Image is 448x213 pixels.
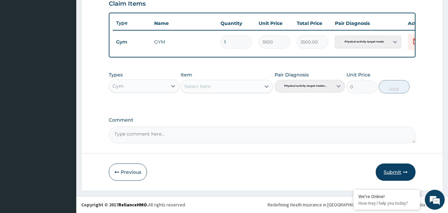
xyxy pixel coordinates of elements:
[109,117,416,123] label: Comment
[275,71,309,78] label: Pair Diagnosis
[332,17,405,30] th: Pair Diagnosis
[347,71,370,78] label: Unit Price
[113,17,151,29] th: Type
[358,200,415,206] p: How may I help you today?
[112,83,124,89] div: Gym
[109,72,123,78] label: Types
[184,83,211,90] div: Select Item
[34,37,111,46] div: Chat with us now
[118,202,147,208] a: RelianceHMO
[109,0,146,8] h3: Claim Items
[181,71,192,78] label: Item
[358,193,415,199] div: We're Online!
[12,33,27,50] img: d_794563401_company_1708531726252_794563401
[151,35,217,49] td: GYM
[38,64,92,131] span: We're online!
[76,196,448,213] footer: All rights reserved.
[81,202,148,208] strong: Copyright © 2017 .
[109,163,147,181] button: Previous
[113,36,151,48] td: Gym
[151,17,217,30] th: Name
[376,163,416,181] button: Submit
[379,80,410,93] button: Add
[293,17,332,30] th: Total Price
[3,142,126,165] textarea: Type your message and hit 'Enter'
[109,3,125,19] div: Minimize live chat window
[255,17,293,30] th: Unit Price
[268,201,443,208] div: Redefining Heath Insurance in [GEOGRAPHIC_DATA] using Telemedicine and Data Science!
[405,17,438,30] th: Actions
[217,17,255,30] th: Quantity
